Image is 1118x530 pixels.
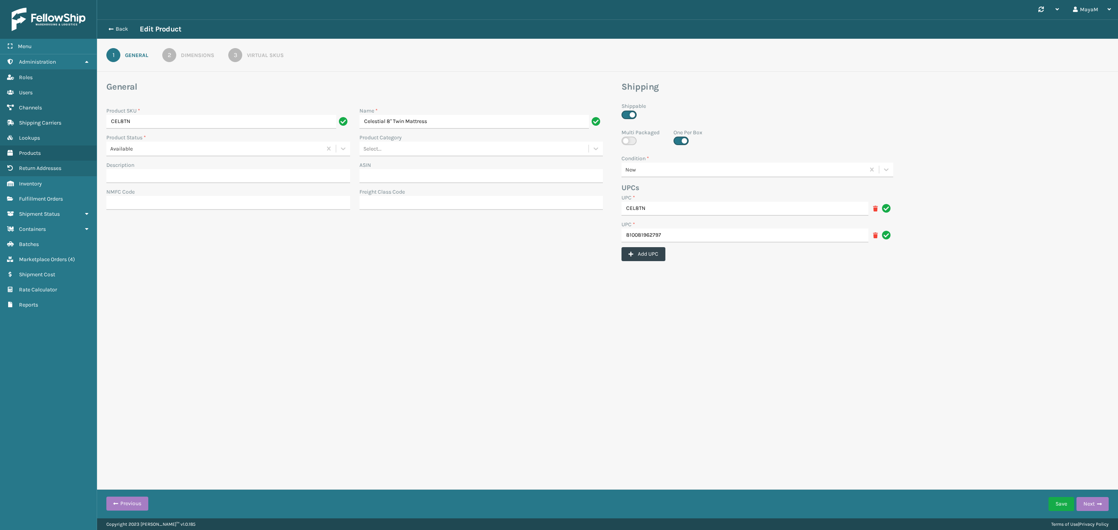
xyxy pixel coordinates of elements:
[621,128,660,137] label: Multi Packaged
[359,188,405,196] label: Freight Class Code
[19,256,67,263] span: Marketplace Orders
[19,120,61,126] span: Shipping Carriers
[18,43,31,50] span: Menu
[19,211,60,217] span: Shipment Status
[1051,521,1078,527] a: Terms of Use
[359,107,378,115] label: Name
[106,161,134,169] label: Description
[19,271,55,278] span: Shipment Cost
[19,74,33,81] span: Roles
[106,497,148,511] button: Previous
[19,165,61,171] span: Return Addresses
[1049,497,1074,511] button: Save
[19,89,33,96] span: Users
[106,107,140,115] label: Product SKU
[19,196,63,202] span: Fulfillment Orders
[621,220,635,229] label: UPC
[19,135,40,141] span: Lookups
[110,145,323,153] div: Available
[68,256,75,263] span: ( 4 )
[140,24,181,34] h3: Edit Product
[621,247,665,261] button: Add UPC
[106,81,603,93] h3: General
[621,154,649,163] label: Condition
[104,26,140,33] button: Back
[106,518,196,530] p: Copyright 2023 [PERSON_NAME]™ v 1.0.185
[19,286,57,293] span: Rate Calculator
[181,51,214,59] div: Dimensions
[125,51,148,59] div: General
[19,301,38,308] span: Reports
[19,180,42,187] span: Inventory
[621,102,646,110] label: Shippable
[19,241,39,248] span: Batches
[19,226,46,232] span: Containers
[621,194,635,202] label: UPC
[106,133,146,142] label: Product Status
[162,48,176,62] div: 2
[1051,518,1109,530] div: |
[625,166,866,174] div: New
[1079,521,1109,527] a: Privacy Policy
[621,81,1034,93] h3: Shipping
[1076,497,1109,511] button: Next
[674,128,702,137] label: One Per Box
[621,184,639,192] b: UPCs
[19,150,41,156] span: Products
[228,48,242,62] div: 3
[19,59,56,65] span: Administration
[12,8,85,31] img: logo
[106,188,135,196] label: NMFC Code
[363,145,382,153] div: Select...
[247,51,284,59] div: Virtual SKUs
[19,104,42,111] span: Channels
[106,48,120,62] div: 1
[359,161,371,169] label: ASIN
[359,133,402,142] label: Product Category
